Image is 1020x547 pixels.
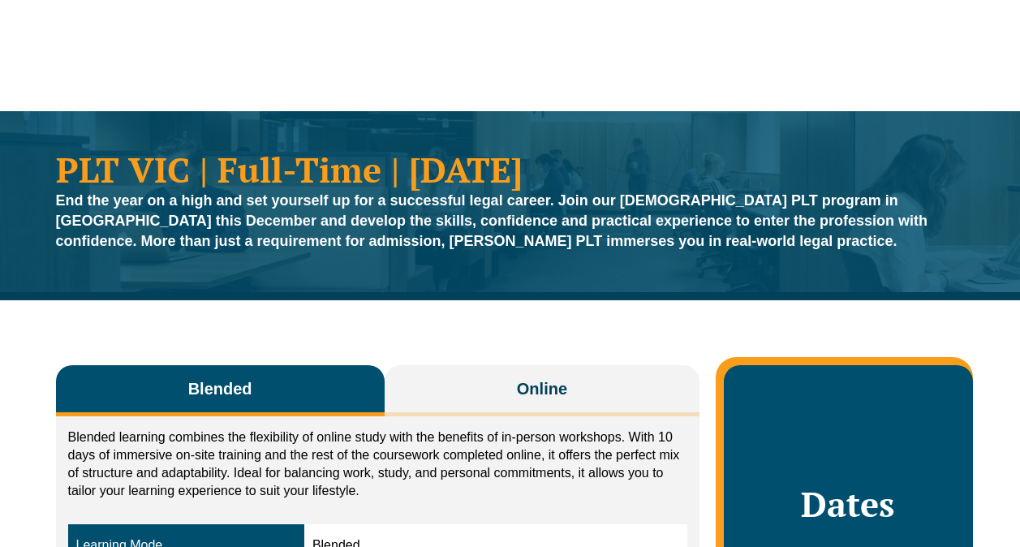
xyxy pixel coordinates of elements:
[517,377,567,400] span: Online
[188,377,252,400] span: Blended
[56,152,965,187] h1: PLT VIC | Full-Time | [DATE]
[740,484,956,524] h2: Dates
[56,192,928,249] strong: End the year on a high and set yourself up for a successful legal career. Join our [DEMOGRAPHIC_D...
[68,429,688,500] p: Blended learning combines the flexibility of online study with the benefits of in-person workshop...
